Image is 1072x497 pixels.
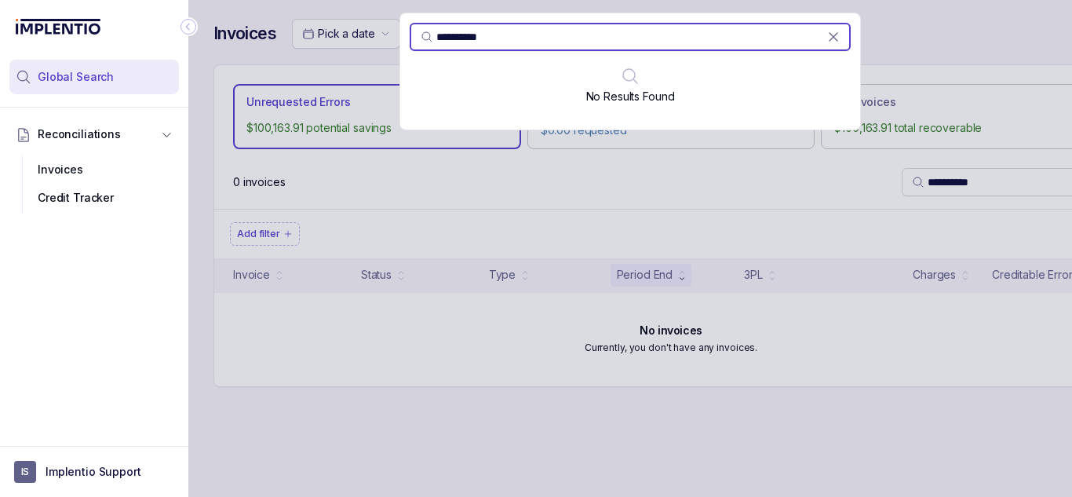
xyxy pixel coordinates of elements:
[14,461,36,483] span: User initials
[22,155,166,184] div: Invoices
[586,89,675,104] p: No Results Found
[22,184,166,212] div: Credit Tracker
[46,464,141,480] p: Implentio Support
[38,126,121,142] span: Reconciliations
[9,117,179,152] button: Reconciliations
[179,17,198,36] div: Collapse Icon
[9,152,179,216] div: Reconciliations
[14,461,174,483] button: User initialsImplentio Support
[38,69,114,85] span: Global Search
